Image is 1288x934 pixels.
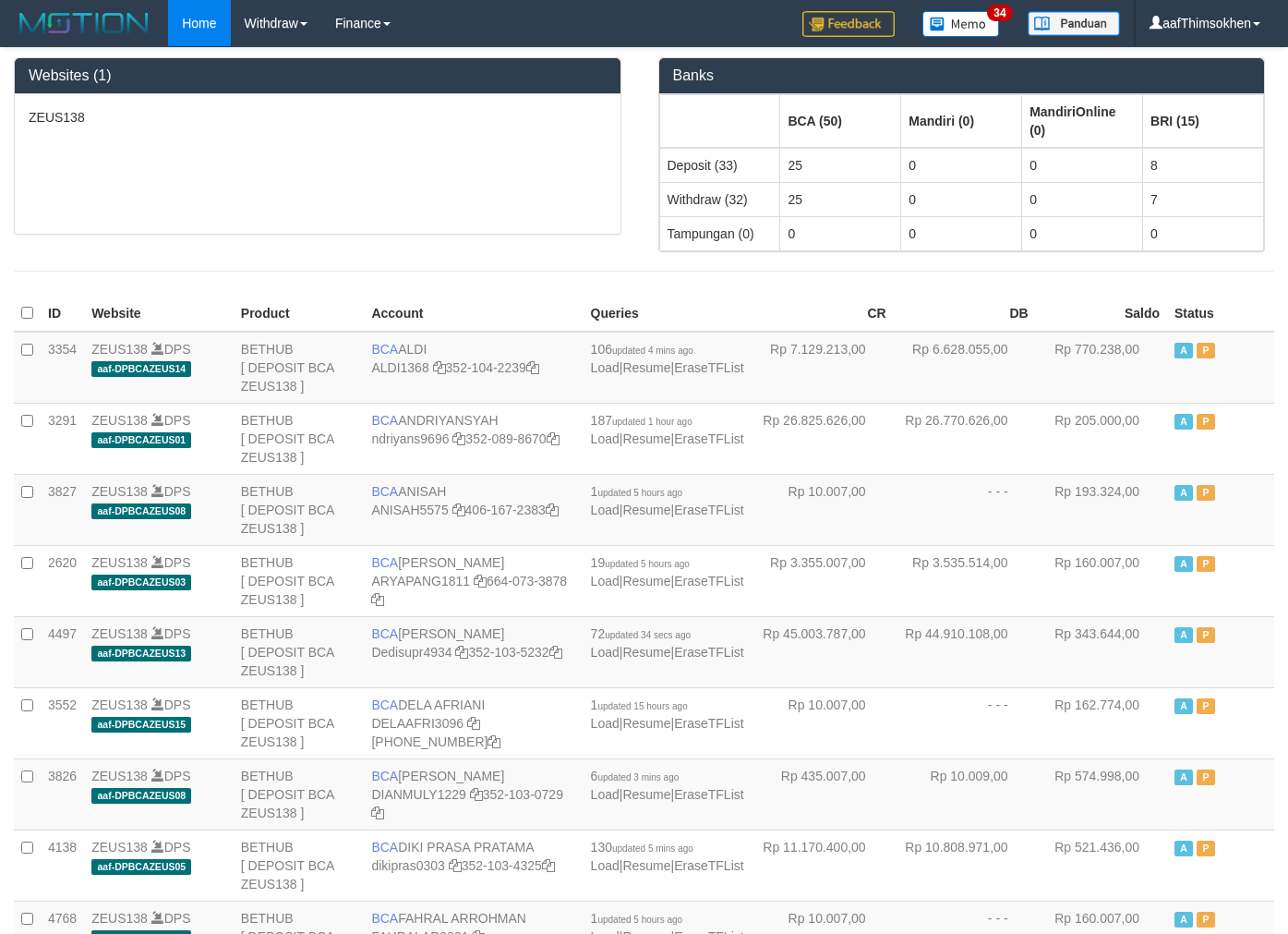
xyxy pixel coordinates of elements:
[371,858,444,873] a: dikipras0303
[622,503,670,517] a: Resume
[84,687,234,758] td: DPS
[622,574,670,588] a: Resume
[364,616,583,687] td: [PERSON_NAME] 352-103-5232
[1022,182,1143,216] td: 0
[1036,403,1167,474] td: Rp 205.000,00
[1174,627,1193,643] span: Active
[591,787,620,802] a: Load
[752,545,894,616] td: Rp 3.355.007,00
[591,484,683,499] span: 1
[591,858,620,873] a: Load
[591,413,744,446] span: | |
[234,687,365,758] td: BETHUB [ DEPOSIT BCA ZEUS138 ]
[474,574,487,588] a: Copy ARYAPANG1811 to clipboard
[597,772,679,782] span: updated 3 mins ago
[674,716,743,731] a: EraseTFList
[84,830,234,901] td: DPS
[591,342,693,357] span: 106
[987,5,1012,21] span: 34
[591,840,693,855] span: 130
[364,830,583,901] td: DIKI PRASA PRATAMA 352-103-4325
[1197,627,1215,643] span: Paused
[234,296,365,332] th: Product
[433,360,446,375] a: Copy ALDI1368 to clipboard
[591,503,620,517] a: Load
[84,758,234,830] td: DPS
[371,555,398,570] span: BCA
[780,216,901,250] td: 0
[894,545,1036,616] td: Rp 3.535.514,00
[1174,770,1193,785] span: Active
[894,830,1036,901] td: Rp 10.808.971,00
[546,503,559,517] a: Copy 4061672383 to clipboard
[1197,698,1215,714] span: Paused
[542,858,555,873] a: Copy 3521034325 to clipboard
[752,403,894,474] td: Rp 26.825.626,00
[364,332,583,404] td: ALDI 352-104-2239
[622,360,670,375] a: Resume
[674,574,743,588] a: EraseTFList
[591,342,744,375] span: | |
[591,555,744,588] span: | |
[605,559,690,569] span: updated 5 hours ago
[234,758,365,830] td: BETHUB [ DEPOSIT BCA ZEUS138 ]
[1174,912,1193,928] span: Active
[549,645,562,660] a: Copy 3521035232 to clipboard
[1197,414,1215,430] span: Paused
[612,346,693,356] span: updated 4 mins ago
[894,616,1036,687] td: Rp 44.910.108,00
[91,859,191,875] span: aaf-DPBCAZEUS05
[673,67,1251,84] h3: Banks
[659,94,780,148] th: Group: activate to sort column ascending
[591,716,620,731] a: Load
[41,332,84,404] td: 3354
[41,616,84,687] td: 4497
[91,361,191,377] span: aaf-DPBCAZEUS14
[622,716,670,731] a: Resume
[371,769,398,783] span: BCA
[659,216,780,250] td: Tampungan (0)
[591,626,691,641] span: 72
[622,858,670,873] a: Resume
[612,417,692,427] span: updated 1 hour ago
[752,758,894,830] td: Rp 435.007,00
[371,716,463,731] a: DELAAFRI3096
[371,413,398,428] span: BCA
[91,484,148,499] a: ZEUS138
[591,697,688,712] span: 1
[1036,687,1167,758] td: Rp 162.774,00
[364,687,583,758] td: DELA AFRIANI [PHONE_NUMBER]
[371,645,451,660] a: Dedisupr4934
[1036,296,1167,332] th: Saldo
[41,687,84,758] td: 3552
[674,645,743,660] a: EraseTFList
[41,474,84,545] td: 3827
[597,701,687,711] span: updated 15 hours ago
[901,148,1022,183] td: 0
[91,769,148,783] a: ZEUS138
[752,616,894,687] td: Rp 45.003.787,00
[41,296,84,332] th: ID
[371,806,384,820] a: Copy 3521030729 to clipboard
[452,503,465,517] a: Copy ANISAH5575 to clipboard
[547,431,560,446] a: Copy 3520898670 to clipboard
[1197,912,1215,928] span: Paused
[371,484,398,499] span: BCA
[364,403,583,474] td: ANDRIYANSYAH 352-089-8670
[371,787,465,802] a: DIANMULY1229
[659,182,780,216] td: Withdraw (32)
[84,616,234,687] td: DPS
[91,840,148,855] a: ZEUS138
[91,575,191,590] span: aaf-DPBCAZEUS03
[91,788,191,804] span: aaf-DPBCAZEUS08
[1197,770,1215,785] span: Paused
[591,645,620,660] a: Load
[1167,296,1274,332] th: Status
[1022,94,1143,148] th: Group: activate to sort column ascending
[752,474,894,545] td: Rp 10.007,00
[752,687,894,758] td: Rp 10.007,00
[780,148,901,183] td: 25
[659,148,780,183] td: Deposit (33)
[1022,148,1143,183] td: 0
[41,545,84,616] td: 2620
